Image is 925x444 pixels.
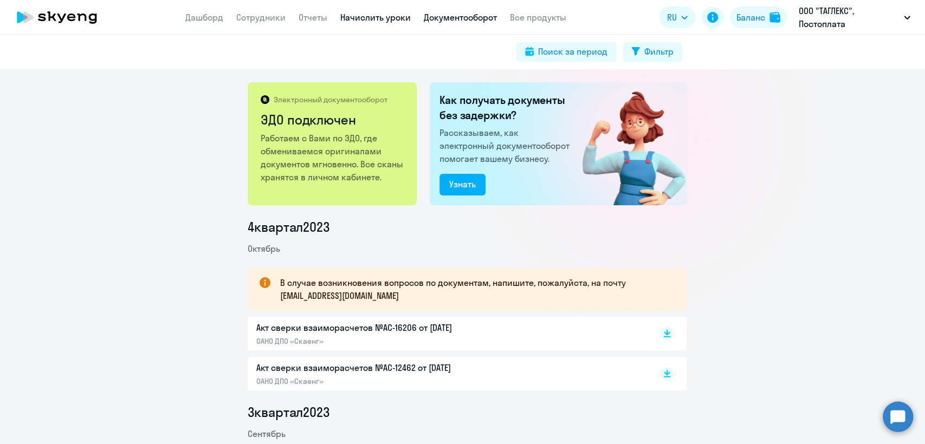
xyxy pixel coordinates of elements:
[623,42,682,62] button: Фильтр
[730,6,787,28] button: Балансbalance
[538,45,607,58] div: Поиск за период
[256,321,484,334] p: Акт сверки взаиморасчетов №AC-16206 от [DATE]
[439,93,574,123] h2: Как получать документы без задержки?
[340,12,411,23] a: Начислить уроки
[256,376,484,386] p: ОАНО ДПО «Скаенг»
[236,12,286,23] a: Сотрудники
[256,361,638,386] a: Акт сверки взаиморасчетов №AC-12462 от [DATE]ОАНО ДПО «Скаенг»
[248,218,687,236] li: 4 квартал 2023
[793,4,916,30] button: ООО "ТАГЛЕКС", Постоплата
[248,428,286,439] span: Сентябрь
[261,111,405,128] h2: ЭДО подключен
[510,12,566,23] a: Все продукты
[256,321,638,346] a: Акт сверки взаиморасчетов №AC-16206 от [DATE]ОАНО ДПО «Скаенг»
[799,4,900,30] p: ООО "ТАГЛЕКС", Постоплата
[248,403,687,421] li: 3 квартал 2023
[299,12,327,23] a: Отчеты
[424,12,497,23] a: Документооборот
[280,276,667,302] p: В случае возникновения вопросов по документам, напишите, пожалуйста, на почту [EMAIL_ADDRESS][DOM...
[667,11,677,24] span: RU
[274,95,387,105] p: Электронный документооборот
[248,243,280,254] span: Октябрь
[644,45,674,58] div: Фильтр
[769,12,780,23] img: balance
[439,126,574,165] p: Рассказываем, как электронный документооборот помогает вашему бизнесу.
[439,174,486,195] button: Узнать
[449,178,476,191] div: Узнать
[659,6,695,28] button: RU
[256,361,484,374] p: Акт сверки взаиморасчетов №AC-12462 от [DATE]
[516,42,616,62] button: Поиск за период
[736,11,765,24] div: Баланс
[261,132,405,184] p: Работаем с Вами по ЭДО, где обмениваемся оригиналами документов мгновенно. Все сканы хранятся в л...
[256,336,484,346] p: ОАНО ДПО «Скаенг»
[185,12,223,23] a: Дашборд
[565,82,687,205] img: connected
